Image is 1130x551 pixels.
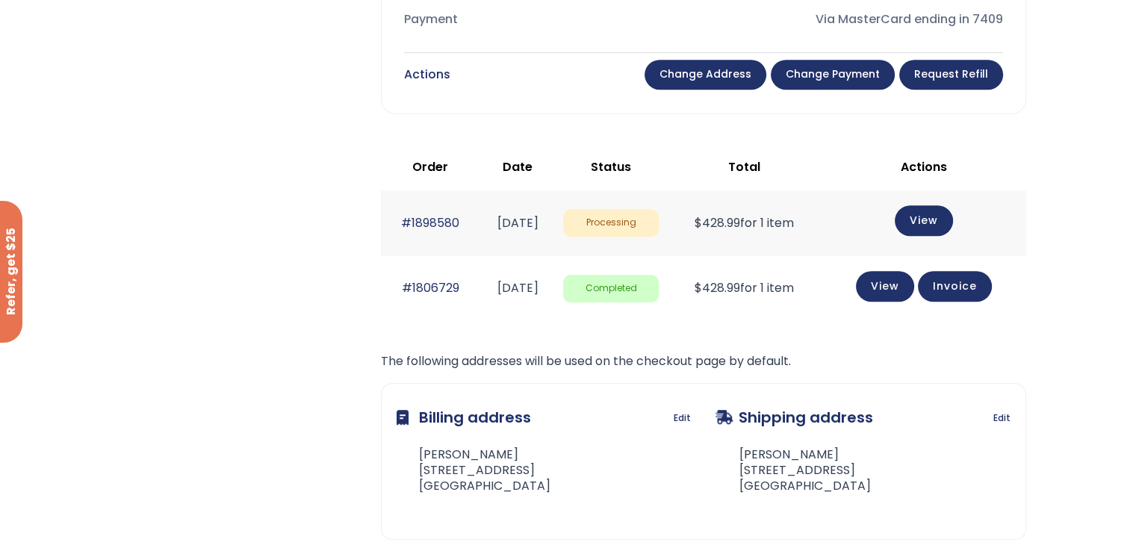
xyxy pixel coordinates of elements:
[381,351,1026,372] p: The following addresses will be used on the checkout page by default.
[645,60,766,90] a: Change address
[497,279,538,296] time: [DATE]
[497,214,538,231] time: [DATE]
[563,275,659,302] span: Completed
[591,158,631,175] span: Status
[715,9,1003,30] div: Via MasterCard ending in 7409
[771,60,895,90] a: Change payment
[404,64,450,85] div: Actions
[412,158,448,175] span: Order
[666,256,822,321] td: for 1 item
[918,271,992,302] a: Invoice
[694,279,701,296] span: $
[694,279,739,296] span: 428.99
[899,60,1003,90] a: Request Refill
[715,447,871,494] address: [PERSON_NAME] [STREET_ADDRESS] [GEOGRAPHIC_DATA]
[397,447,550,494] address: [PERSON_NAME] [STREET_ADDRESS] [GEOGRAPHIC_DATA]
[503,158,533,175] span: Date
[397,399,531,436] h3: Billing address
[856,271,914,302] a: View
[563,209,659,237] span: Processing
[901,158,947,175] span: Actions
[402,279,459,296] a: #1806729
[895,205,953,236] a: View
[674,408,691,429] a: Edit
[694,214,739,231] span: 428.99
[404,9,692,30] div: Payment
[666,190,822,255] td: for 1 item
[727,158,760,175] span: Total
[694,214,701,231] span: $
[715,399,873,436] h3: Shipping address
[993,408,1011,429] a: Edit
[401,214,459,231] a: #1898580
